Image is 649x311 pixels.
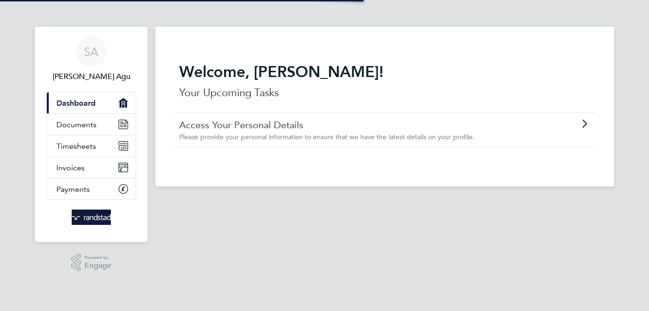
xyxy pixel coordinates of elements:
[72,210,111,225] img: randstad-logo-retina.png
[47,178,136,200] a: Payments
[56,142,96,151] span: Timesheets
[179,133,475,141] span: Please provide your personal information to ensure that we have the latest details on your profile.
[56,185,90,194] span: Payments
[85,262,111,270] span: Engage
[47,114,136,135] a: Documents
[47,157,136,178] a: Invoices
[46,210,136,225] a: Go to home page
[179,119,536,131] a: Access Your Personal Details
[47,92,136,113] a: Dashboard
[84,45,98,58] span: SA
[179,85,590,100] p: Your Upcoming Tasks
[71,254,112,272] a: Powered byEngage
[56,120,97,129] span: Documents
[46,36,136,82] a: SA[PERSON_NAME] Agu
[46,71,136,82] span: Stanley Agu
[56,163,85,172] span: Invoices
[85,254,111,262] span: Powered by
[56,99,96,108] span: Dashboard
[47,135,136,156] a: Timesheets
[35,27,148,242] nav: Main navigation
[179,62,590,81] h2: Welcome, [PERSON_NAME]!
